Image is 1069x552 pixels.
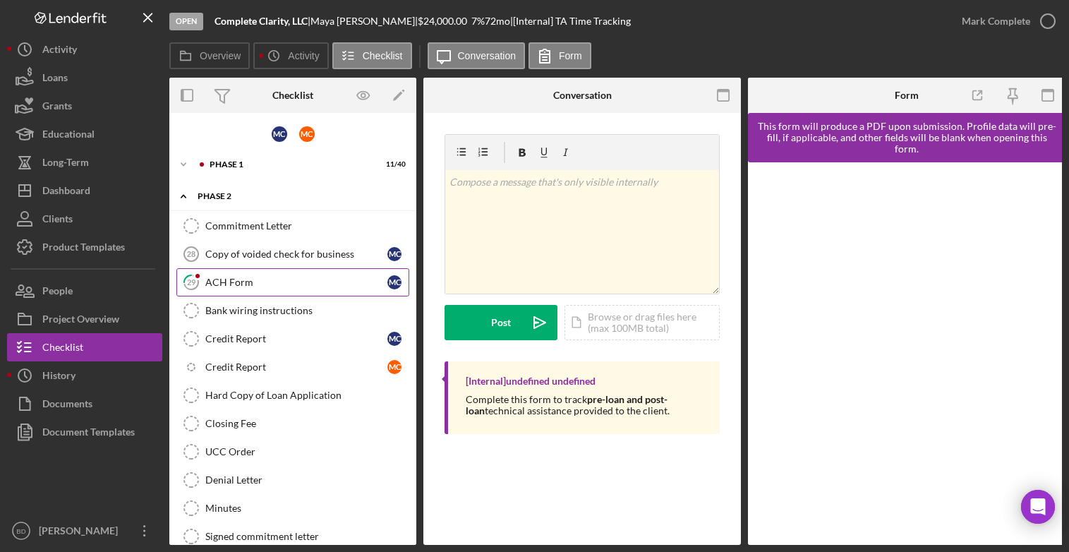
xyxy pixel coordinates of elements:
label: Form [559,50,582,61]
button: Conversation [428,42,526,69]
div: M C [387,360,401,374]
a: Credit ReportMC [176,353,409,381]
div: Conversation [553,90,612,101]
button: Overview [169,42,250,69]
a: Hard Copy of Loan Application [176,381,409,409]
div: | [215,16,310,27]
div: Bank wiring instructions [205,305,409,316]
a: Bank wiring instructions [176,296,409,325]
button: History [7,361,162,390]
button: Document Templates [7,418,162,446]
div: 7 % [471,16,485,27]
button: Checklist [332,42,412,69]
div: M C [272,126,287,142]
iframe: Lenderfit form [762,176,1053,531]
div: Document Templates [42,418,135,450]
div: | [Internal] TA Time Tracking [510,16,631,27]
div: Closing Fee [205,418,409,429]
div: Denial Letter [205,474,409,486]
div: Checklist [272,90,313,101]
label: Conversation [458,50,517,61]
strong: pre-loan and post-loan [466,393,668,416]
div: M C [387,332,401,346]
div: Credit Report [205,333,387,344]
div: This form will produce a PDF upon submission. Profile data will pre-fill, if applicable, and othe... [755,121,1058,155]
div: ACH Form [205,277,387,288]
div: Checklist [42,333,83,365]
a: Credit ReportMC [176,325,409,353]
button: Form [529,42,591,69]
button: Post [445,305,557,340]
tspan: 28 [187,250,195,258]
a: Minutes [176,494,409,522]
a: Denial Letter [176,466,409,494]
button: Mark Complete [948,7,1062,35]
text: BD [16,527,25,535]
div: Documents [42,390,92,421]
div: Mark Complete [962,7,1030,35]
div: Open Intercom Messenger [1021,490,1055,524]
div: M C [299,126,315,142]
div: Signed commitment letter [205,531,409,542]
a: UCC Order [176,438,409,466]
div: [Internal] undefined undefined [466,376,596,387]
a: Signed commitment letter [176,522,409,551]
div: Copy of voided check for business [205,248,387,260]
div: Maya [PERSON_NAME] | [310,16,418,27]
div: Minutes [205,503,409,514]
div: Phase 2 [198,192,399,200]
a: Documents [7,390,162,418]
div: Open [169,13,203,30]
div: Credit Report [205,361,387,373]
label: Overview [200,50,241,61]
b: Complete Clarity, LLC [215,15,308,27]
div: M C [387,247,401,261]
div: $24,000.00 [418,16,471,27]
div: History [42,361,76,393]
div: Post [491,305,511,340]
div: 72 mo [485,16,510,27]
div: [PERSON_NAME] [35,517,127,548]
button: Activity [253,42,328,69]
div: UCC Order [205,446,409,457]
div: M C [387,275,401,289]
div: 11 / 40 [380,160,406,169]
button: Checklist [7,333,162,361]
a: Closing Fee [176,409,409,438]
div: Hard Copy of Loan Application [205,390,409,401]
a: Commitment Letter [176,212,409,240]
button: BD[PERSON_NAME] [7,517,162,545]
div: Phase 1 [210,160,370,169]
div: Complete this form to track technical assistance provided to the client. [466,394,706,416]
